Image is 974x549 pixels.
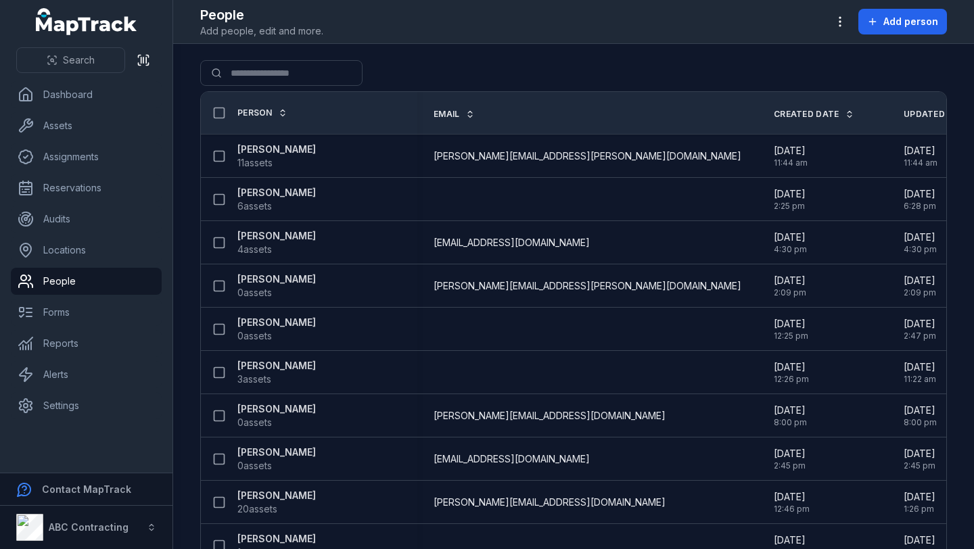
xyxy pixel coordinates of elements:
span: [DATE] [904,187,936,201]
time: 07/04/2025, 11:44:18 am [904,144,937,168]
span: Email [434,109,460,120]
span: 11 assets [237,156,273,170]
a: [PERSON_NAME]6assets [237,186,316,213]
time: 11/07/2025, 2:45:01 pm [904,447,935,471]
button: Add person [858,9,947,34]
span: 12:26 pm [774,374,809,385]
span: [DATE] [774,317,808,331]
time: 08/05/2025, 8:00:46 pm [774,404,807,428]
span: [DATE] [774,404,807,417]
span: [DATE] [904,447,935,460]
span: [PERSON_NAME][EMAIL_ADDRESS][DOMAIN_NAME] [434,409,666,423]
span: 4:30 pm [774,244,807,255]
span: [PERSON_NAME][EMAIL_ADDRESS][PERSON_NAME][DOMAIN_NAME] [434,149,741,163]
a: Locations [11,237,162,264]
time: 21/03/2025, 1:26:38 pm [904,490,935,515]
span: 6 assets [237,199,272,213]
a: [PERSON_NAME]20assets [237,489,316,516]
span: 11:44 am [774,158,808,168]
time: 14/05/2025, 2:47:21 pm [904,317,936,341]
a: Created Date [774,109,854,120]
time: 16/12/2024, 12:46:50 pm [774,490,810,515]
span: [DATE] [774,231,807,244]
span: [DATE] [904,317,936,331]
span: Updated Date [904,109,971,120]
span: [DATE] [774,447,806,460]
span: [DATE] [904,144,937,158]
span: [DATE] [774,187,806,201]
a: Settings [11,392,162,419]
a: [PERSON_NAME]3assets [237,359,316,386]
strong: [PERSON_NAME] [237,229,316,243]
time: 17/09/2024, 2:25:08 pm [774,187,806,212]
a: Assignments [11,143,162,170]
time: 01/09/2025, 2:09:57 pm [904,274,936,298]
span: 11:22 am [904,374,936,385]
a: [PERSON_NAME]0assets [237,272,316,300]
span: 8:00 pm [904,417,937,428]
strong: [PERSON_NAME] [237,402,316,416]
h2: People [200,5,323,24]
span: 4:30 pm [904,244,937,255]
span: 2:25 pm [774,201,806,212]
a: Person [237,108,287,118]
span: Created Date [774,109,839,120]
span: Person [237,108,273,118]
a: MapTrack [36,8,137,35]
span: [EMAIL_ADDRESS][DOMAIN_NAME] [434,236,590,249]
a: [PERSON_NAME]0assets [237,402,316,429]
span: 0 assets [237,459,272,473]
a: Reports [11,330,162,357]
time: 26/02/2025, 11:22:20 am [904,360,936,385]
a: Email [434,109,475,120]
span: [EMAIL_ADDRESS][DOMAIN_NAME] [434,452,590,466]
span: [DATE] [904,231,937,244]
span: 3 assets [237,373,271,386]
span: 1:26 pm [904,504,935,515]
a: Assets [11,112,162,139]
button: Search [16,47,125,73]
span: [DATE] [904,533,937,547]
span: 4 assets [237,243,272,256]
span: Search [63,53,95,67]
a: Audits [11,206,162,233]
time: 01/09/2025, 2:09:57 pm [774,274,806,298]
span: 0 assets [237,286,272,300]
span: [DATE] [774,360,809,374]
a: Reservations [11,174,162,201]
strong: Contact MapTrack [42,483,131,495]
span: [DATE] [904,490,935,504]
strong: [PERSON_NAME] [237,489,316,502]
strong: [PERSON_NAME] [237,143,316,156]
time: 08/05/2025, 8:00:46 pm [904,404,937,428]
span: [DATE] [774,144,808,158]
span: [DATE] [774,274,806,287]
span: [PERSON_NAME][EMAIL_ADDRESS][PERSON_NAME][DOMAIN_NAME] [434,279,741,293]
a: [PERSON_NAME]4assets [237,229,316,256]
a: Forms [11,299,162,326]
span: [DATE] [774,490,810,504]
span: 11:44 am [904,158,937,168]
time: 25/06/2025, 4:30:06 pm [774,231,807,255]
time: 11/07/2025, 2:45:01 pm [774,447,806,471]
span: 12:25 pm [774,331,808,341]
span: 0 assets [237,329,272,343]
span: 2:45 pm [904,460,935,471]
span: 6:28 pm [904,201,936,212]
span: Add people, edit and more. [200,24,323,38]
strong: [PERSON_NAME] [237,446,316,459]
time: 07/04/2025, 11:44:18 am [774,144,808,168]
span: 2:47 pm [904,331,936,341]
span: 2:09 pm [904,287,936,298]
span: [PERSON_NAME][EMAIL_ADDRESS][DOMAIN_NAME] [434,496,666,509]
strong: [PERSON_NAME] [237,316,316,329]
span: 0 assets [237,416,272,429]
a: Alerts [11,361,162,388]
span: 20 assets [237,502,277,516]
strong: [PERSON_NAME] [237,359,316,373]
span: Add person [883,15,938,28]
strong: [PERSON_NAME] [237,186,316,199]
time: 20/02/2025, 6:28:46 pm [904,187,936,212]
strong: [PERSON_NAME] [237,532,316,546]
span: [DATE] [774,533,807,547]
